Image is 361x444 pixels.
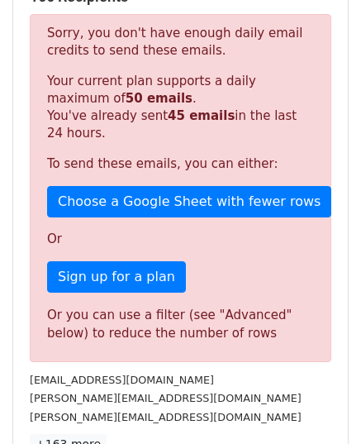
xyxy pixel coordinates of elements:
[47,73,314,142] p: Your current plan supports a daily maximum of . You've already sent in the last 24 hours.
[168,108,235,123] strong: 45 emails
[47,231,314,248] p: Or
[30,392,302,404] small: [PERSON_NAME][EMAIL_ADDRESS][DOMAIN_NAME]
[47,306,314,343] div: Or you can use a filter (see "Advanced" below) to reduce the number of rows
[47,25,314,60] p: Sorry, you don't have enough daily email credits to send these emails.
[47,155,314,173] p: To send these emails, you can either:
[30,411,302,423] small: [PERSON_NAME][EMAIL_ADDRESS][DOMAIN_NAME]
[278,365,361,444] iframe: Chat Widget
[30,374,214,386] small: [EMAIL_ADDRESS][DOMAIN_NAME]
[47,186,331,217] a: Choose a Google Sheet with fewer rows
[126,91,192,106] strong: 50 emails
[47,261,186,293] a: Sign up for a plan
